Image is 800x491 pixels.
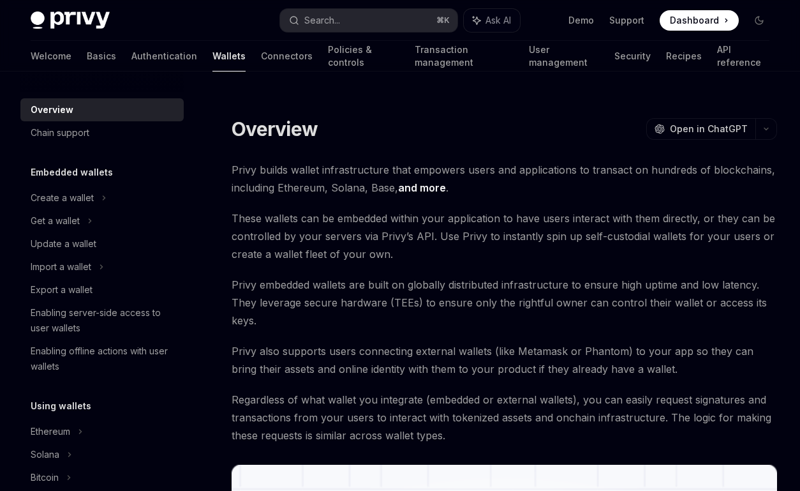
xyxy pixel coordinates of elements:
div: Chain support [31,125,89,140]
a: Enabling server-side access to user wallets [20,301,184,340]
a: API reference [717,41,769,72]
a: Overview [20,98,184,121]
div: Solana [31,447,59,462]
span: These wallets can be embedded within your application to have users interact with them directly, ... [232,209,777,263]
button: Search...⌘K [280,9,457,32]
button: Open in ChatGPT [646,118,755,140]
span: Privy embedded wallets are built on globally distributed infrastructure to ensure high uptime and... [232,276,777,329]
a: Dashboard [660,10,739,31]
a: Transaction management [415,41,514,72]
div: Bitcoin [31,470,59,485]
a: Enabling offline actions with user wallets [20,340,184,378]
div: Enabling server-side access to user wallets [31,305,176,336]
div: Search... [304,13,340,28]
a: Export a wallet [20,278,184,301]
a: Security [614,41,651,72]
a: Support [609,14,644,27]
span: Privy also supports users connecting external wallets (like Metamask or Phantom) to your app so t... [232,342,777,378]
a: Welcome [31,41,71,72]
div: Update a wallet [31,236,96,252]
span: Regardless of what wallet you integrate (embedded or external wallets), you can easily request si... [232,391,777,444]
button: Toggle dark mode [749,10,769,31]
a: Chain support [20,121,184,144]
h5: Using wallets [31,398,91,414]
div: Import a wallet [31,259,91,275]
span: ⌘ K [436,15,450,26]
a: Authentication [131,41,197,72]
a: Demo [568,14,594,27]
span: Open in ChatGPT [670,123,748,135]
span: Dashboard [670,14,719,27]
div: Overview [31,102,73,117]
a: Policies & controls [328,41,399,72]
a: Recipes [666,41,702,72]
div: Get a wallet [31,213,80,229]
span: Ask AI [485,14,511,27]
img: dark logo [31,11,110,29]
h1: Overview [232,117,318,140]
div: Ethereum [31,424,70,439]
button: Ask AI [464,9,520,32]
a: Wallets [212,41,246,72]
a: Connectors [261,41,313,72]
a: Update a wallet [20,232,184,255]
a: User management [529,41,599,72]
a: Basics [87,41,116,72]
div: Create a wallet [31,190,94,206]
span: Privy builds wallet infrastructure that empowers users and applications to transact on hundreds o... [232,161,777,197]
div: Enabling offline actions with user wallets [31,344,176,374]
a: and more [398,181,446,195]
h5: Embedded wallets [31,165,113,180]
div: Export a wallet [31,282,93,298]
